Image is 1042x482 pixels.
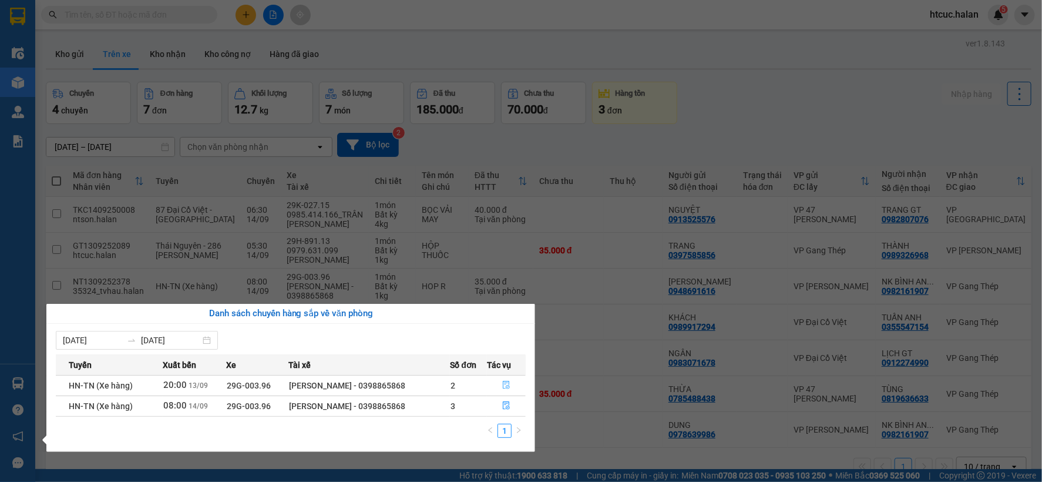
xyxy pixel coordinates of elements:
span: to [127,336,136,345]
span: 20:00 [163,380,187,390]
li: Next Page [512,424,526,438]
span: 29G-003.96 [227,401,271,411]
span: 08:00 [163,400,187,411]
span: left [487,427,494,434]
div: Danh sách chuyến hàng sắp về văn phòng [56,307,526,321]
span: 3 [451,401,455,411]
div: [PERSON_NAME] - 0398865868 [289,400,450,413]
span: HN-TN (Xe hàng) [69,381,133,390]
span: right [515,427,522,434]
li: 1 [498,424,512,438]
span: file-done [502,401,510,411]
button: file-done [488,397,525,416]
button: file-done [488,376,525,395]
span: Xe [226,359,236,371]
span: Số đơn [450,359,476,371]
span: Tài xế [288,359,311,371]
div: [PERSON_NAME] - 0398865868 [289,379,450,392]
span: Tác vụ [487,359,511,371]
li: Previous Page [483,424,498,438]
a: 1 [498,424,511,437]
button: left [483,424,498,438]
input: Từ ngày [63,334,122,347]
span: 2 [451,381,455,390]
span: HN-TN (Xe hàng) [69,401,133,411]
span: 14/09 [189,402,208,410]
span: 13/09 [189,381,208,390]
span: Xuất bến [163,359,196,371]
span: 29G-003.96 [227,381,271,390]
input: Đến ngày [141,334,200,347]
span: swap-right [127,336,136,345]
span: Tuyến [69,359,92,371]
span: file-done [502,381,510,390]
button: right [512,424,526,438]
